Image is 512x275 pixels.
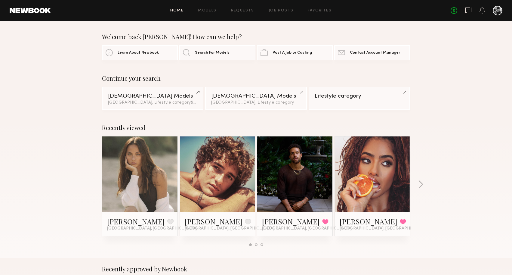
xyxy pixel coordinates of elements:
span: [GEOGRAPHIC_DATA], [GEOGRAPHIC_DATA] [262,226,352,231]
span: [GEOGRAPHIC_DATA], [GEOGRAPHIC_DATA] [107,226,197,231]
span: [GEOGRAPHIC_DATA], [GEOGRAPHIC_DATA] [340,226,429,231]
div: [DEMOGRAPHIC_DATA] Models [211,93,301,99]
a: Lifestyle category [309,87,410,110]
a: [PERSON_NAME] [262,217,320,226]
span: Post A Job or Casting [273,51,312,55]
span: Search For Models [195,51,230,55]
a: [DEMOGRAPHIC_DATA] Models[GEOGRAPHIC_DATA], Lifestyle category [205,87,307,110]
div: Continue your search [102,75,410,82]
div: Welcome back [PERSON_NAME]! How can we help? [102,33,410,40]
span: [GEOGRAPHIC_DATA], [GEOGRAPHIC_DATA] [185,226,274,231]
a: Search For Models [179,45,255,60]
div: [GEOGRAPHIC_DATA], Lifestyle category [108,101,197,105]
div: Lifestyle category [315,93,404,99]
a: [PERSON_NAME] [107,217,165,226]
a: Job Posts [269,9,294,13]
a: Requests [231,9,254,13]
a: Learn About Newbook [102,45,178,60]
div: [DEMOGRAPHIC_DATA] Models [108,93,197,99]
a: Favorites [308,9,332,13]
a: Post A Job or Casting [257,45,333,60]
div: Recently viewed [102,124,410,131]
div: [GEOGRAPHIC_DATA], Lifestyle category [211,101,301,105]
a: Contact Account Manager [334,45,410,60]
span: & 1 other filter [191,101,217,105]
span: Learn About Newbook [118,51,159,55]
a: Models [198,9,216,13]
span: Contact Account Manager [350,51,400,55]
a: Home [170,9,184,13]
a: [DEMOGRAPHIC_DATA] Models[GEOGRAPHIC_DATA], Lifestyle category&1other filter [102,87,203,110]
a: [PERSON_NAME] [340,217,397,226]
div: Recently approved by Newbook [102,265,410,273]
a: [PERSON_NAME] [185,217,242,226]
